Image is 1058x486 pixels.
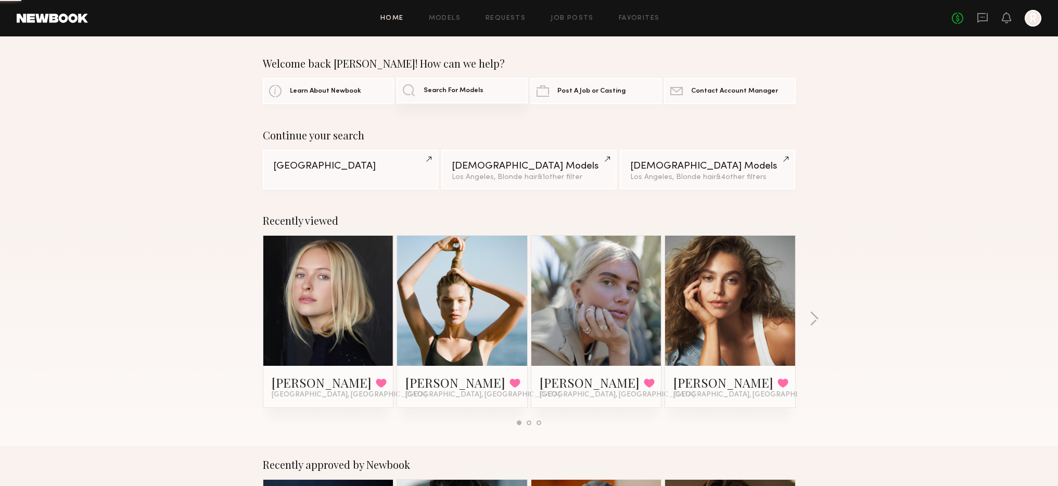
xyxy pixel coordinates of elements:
[630,161,785,171] div: [DEMOGRAPHIC_DATA] Models
[263,129,796,142] div: Continue your search
[441,150,617,189] a: [DEMOGRAPHIC_DATA] ModelsLos Angeles, Blonde hair&1other filter
[273,161,428,171] div: [GEOGRAPHIC_DATA]
[540,374,640,391] a: [PERSON_NAME]
[290,88,361,95] span: Learn About Newbook
[673,391,828,399] span: [GEOGRAPHIC_DATA], [GEOGRAPHIC_DATA]
[630,174,785,181] div: Los Angeles, Blonde hair
[424,87,483,94] span: Search For Models
[540,391,695,399] span: [GEOGRAPHIC_DATA], [GEOGRAPHIC_DATA]
[691,88,778,95] span: Contact Account Manager
[551,15,594,22] a: Job Posts
[620,150,795,189] a: [DEMOGRAPHIC_DATA] ModelsLos Angeles, Blonde hair&4other filters
[673,374,773,391] a: [PERSON_NAME]
[452,174,606,181] div: Los Angeles, Blonde hair
[664,78,795,104] a: Contact Account Manager
[272,391,427,399] span: [GEOGRAPHIC_DATA], [GEOGRAPHIC_DATA]
[619,15,660,22] a: Favorites
[1025,10,1041,27] a: R
[429,15,461,22] a: Models
[272,374,372,391] a: [PERSON_NAME]
[405,391,560,399] span: [GEOGRAPHIC_DATA], [GEOGRAPHIC_DATA]
[716,174,767,181] span: & 4 other filter s
[263,78,394,104] a: Learn About Newbook
[557,88,626,95] span: Post A Job or Casting
[380,15,404,22] a: Home
[263,458,796,471] div: Recently approved by Newbook
[452,161,606,171] div: [DEMOGRAPHIC_DATA] Models
[263,214,796,227] div: Recently viewed
[263,57,796,70] div: Welcome back [PERSON_NAME]! How can we help?
[397,78,528,104] a: Search For Models
[538,174,582,181] span: & 1 other filter
[263,150,438,189] a: [GEOGRAPHIC_DATA]
[486,15,526,22] a: Requests
[530,78,661,104] a: Post A Job or Casting
[405,374,505,391] a: [PERSON_NAME]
